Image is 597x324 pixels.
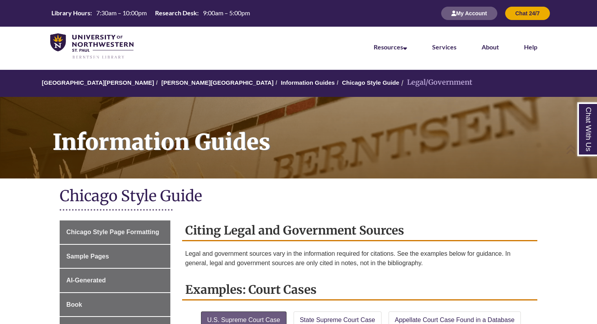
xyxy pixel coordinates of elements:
[48,9,253,17] table: Hours Today
[185,249,534,268] p: Legal and government sources vary in the information required for citations. See the examples bel...
[441,10,497,16] a: My Account
[60,293,170,317] a: Book
[48,9,253,18] a: Hours Today
[66,301,82,308] span: Book
[60,220,170,244] a: Chicago Style Page Formatting
[399,77,472,88] li: Legal/Government
[505,10,550,16] a: Chat 24/7
[505,7,550,20] button: Chat 24/7
[60,186,537,207] h1: Chicago Style Guide
[48,9,93,17] th: Library Hours:
[441,7,497,20] button: My Account
[50,33,133,60] img: UNWSP Library Logo
[44,97,597,168] h1: Information Guides
[342,79,399,86] a: Chicago Style Guide
[482,43,499,51] a: About
[182,220,537,241] h2: Citing Legal and Government Sources
[152,9,200,17] th: Research Desk:
[524,43,537,51] a: Help
[66,253,109,260] span: Sample Pages
[42,79,154,86] a: [GEOGRAPHIC_DATA][PERSON_NAME]
[96,9,147,16] span: 7:30am – 10:00pm
[66,229,159,235] span: Chicago Style Page Formatting
[203,9,250,16] span: 9:00am – 5:00pm
[432,43,456,51] a: Services
[161,79,274,86] a: [PERSON_NAME][GEOGRAPHIC_DATA]
[182,280,537,300] h2: Examples: Court Cases
[60,245,170,268] a: Sample Pages
[66,277,106,284] span: AI-Generated
[566,144,595,155] a: Back to Top
[281,79,335,86] a: Information Guides
[374,43,407,51] a: Resources
[60,269,170,292] a: AI-Generated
